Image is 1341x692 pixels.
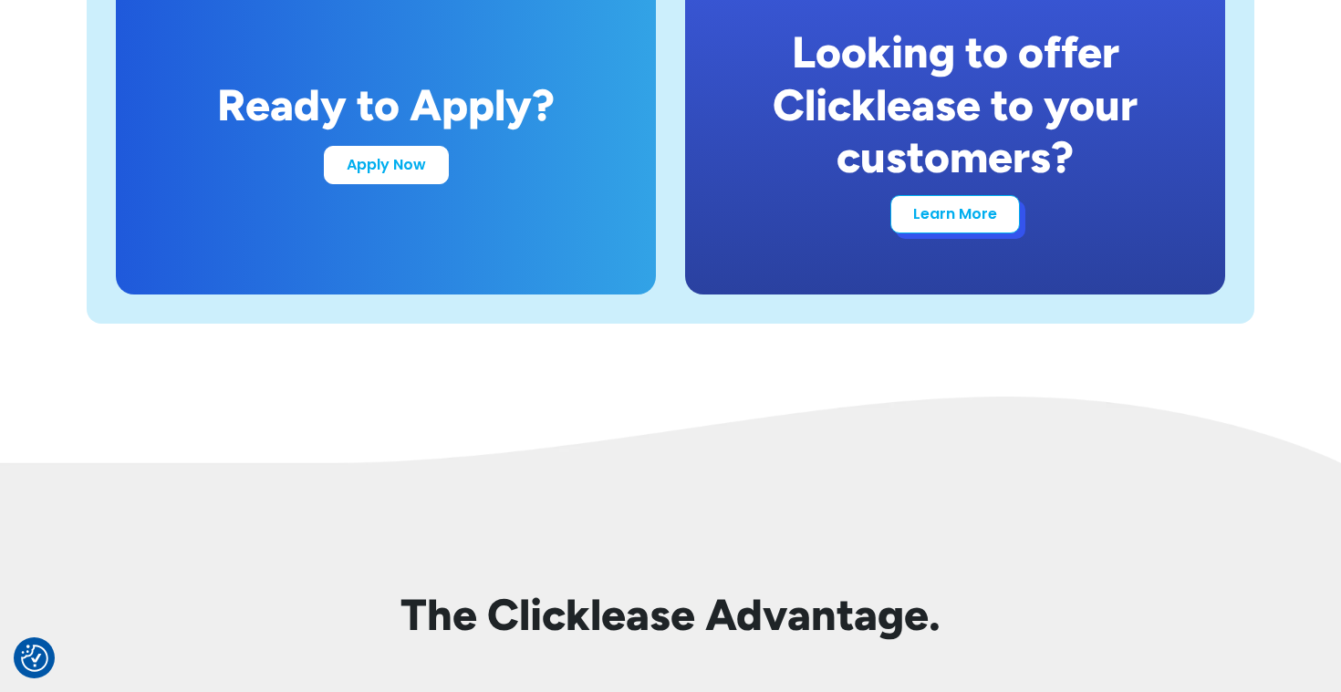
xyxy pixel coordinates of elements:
img: Revisit consent button [21,645,48,672]
h2: The Clicklease Advantage. [87,589,1254,642]
a: Apply Now [324,146,449,184]
button: Consent Preferences [21,645,48,672]
a: Learn More [890,195,1020,233]
div: Looking to offer Clicklease to your customers? [729,26,1181,184]
div: Ready to Apply? [217,79,555,132]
